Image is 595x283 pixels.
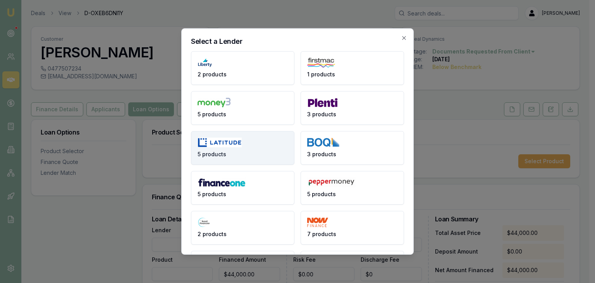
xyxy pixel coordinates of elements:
[307,98,338,107] img: Plenti
[191,171,294,205] button: 5 products
[301,51,404,85] button: 1 products
[198,98,230,107] img: Money3
[307,110,336,118] span: 3 products
[307,190,336,198] span: 5 products
[301,211,404,245] button: 7 products
[191,131,294,165] button: 5 products
[307,71,335,78] span: 1 products
[307,150,336,158] span: 3 products
[301,91,404,125] button: 3 products
[198,190,226,198] span: 5 products
[307,230,336,238] span: 7 products
[198,217,210,227] img: The Asset Financier
[198,71,227,78] span: 2 products
[198,110,226,118] span: 5 products
[307,217,328,227] img: NOW Finance
[307,138,339,147] img: BOQ Finance
[198,58,212,67] img: Liberty
[301,131,404,165] button: 3 products
[191,91,294,125] button: 5 products
[191,38,404,45] h2: Select a Lender
[191,211,294,245] button: 2 products
[191,51,294,85] button: 2 products
[307,58,335,67] img: Firstmac
[198,138,242,147] img: Latitude
[198,150,226,158] span: 5 products
[307,178,356,187] img: Pepper Money
[301,171,404,205] button: 5 products
[198,230,227,238] span: 2 products
[198,178,246,187] img: Finance One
